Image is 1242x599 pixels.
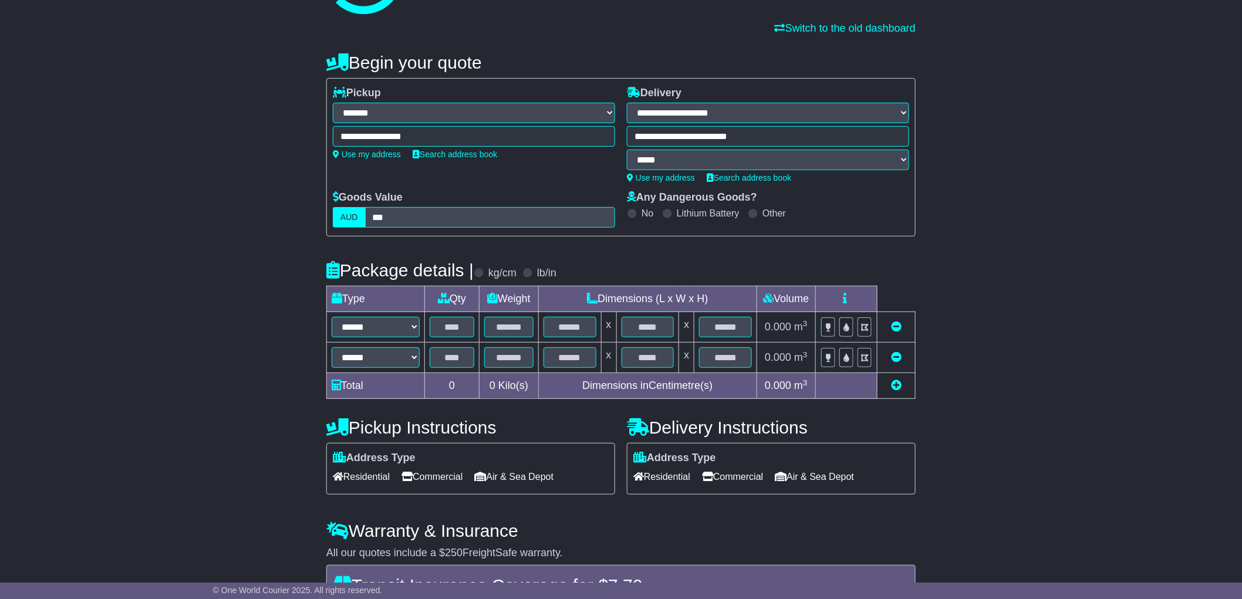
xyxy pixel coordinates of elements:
span: Residential [333,468,390,486]
sup: 3 [803,319,808,328]
span: Commercial [401,468,463,486]
td: Type [327,286,425,312]
label: lb/in [537,267,556,280]
td: Volume [757,286,815,312]
label: Address Type [633,452,716,465]
span: Commercial [702,468,763,486]
span: Air & Sea Depot [475,468,554,486]
a: Switch to the old dashboard [775,22,916,34]
span: 0.000 [765,321,791,333]
a: Remove this item [891,321,902,333]
span: m [794,351,808,363]
td: x [679,312,694,343]
label: Address Type [333,452,416,465]
a: Search address book [413,150,497,159]
div: All our quotes include a $ FreightSafe warranty. [326,547,916,560]
label: Pickup [333,87,381,100]
sup: 3 [803,378,808,387]
h4: Delivery Instructions [627,418,916,437]
a: Use my address [627,173,695,182]
label: AUD [333,207,366,228]
td: Total [327,373,425,399]
label: Goods Value [333,191,403,204]
label: kg/cm [488,267,517,280]
span: 0.000 [765,380,791,391]
sup: 3 [803,350,808,359]
label: Delivery [627,87,681,100]
td: Dimensions in Centimetre(s) [538,373,757,399]
label: Any Dangerous Goods? [627,191,757,204]
td: Qty [425,286,480,312]
span: 0.000 [765,351,791,363]
td: Weight [480,286,539,312]
a: Add new item [891,380,902,391]
a: Search address book [707,173,791,182]
span: m [794,321,808,333]
a: Use my address [333,150,401,159]
a: Remove this item [891,351,902,363]
span: Residential [633,468,690,486]
span: Air & Sea Depot [775,468,855,486]
h4: Pickup Instructions [326,418,615,437]
span: m [794,380,808,391]
label: No [642,208,653,219]
h4: Package details | [326,260,474,280]
td: x [601,312,616,343]
span: 7.70 [608,576,642,595]
label: Other [762,208,786,219]
h4: Warranty & Insurance [326,521,916,540]
span: © One World Courier 2025. All rights reserved. [213,586,383,595]
label: Lithium Battery [677,208,740,219]
td: 0 [425,373,480,399]
td: x [601,343,616,373]
span: 250 [445,547,463,559]
h4: Begin your quote [326,53,916,72]
td: Dimensions (L x W x H) [538,286,757,312]
h4: Transit Insurance Coverage for $ [334,576,908,595]
td: x [679,343,694,373]
span: 0 [490,380,495,391]
td: Kilo(s) [480,373,539,399]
